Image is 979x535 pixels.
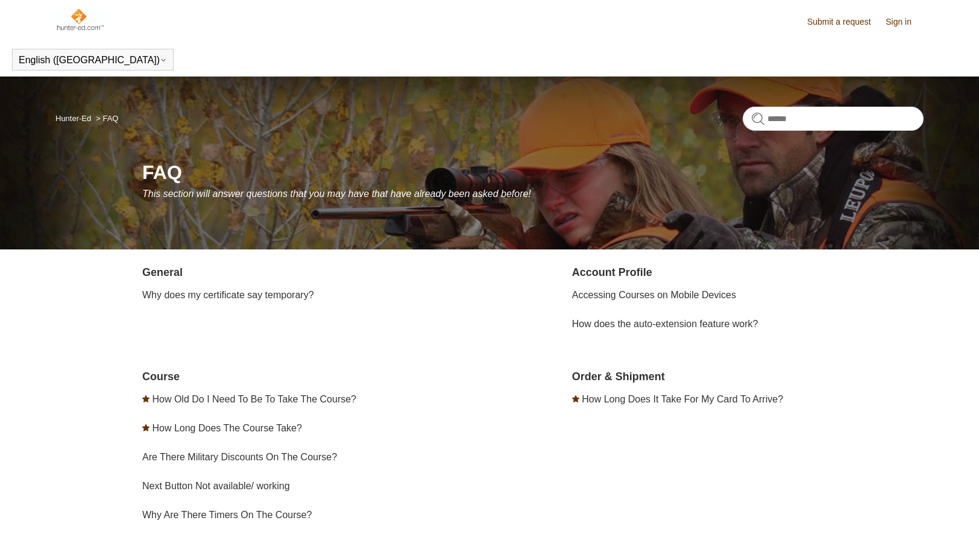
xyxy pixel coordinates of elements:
a: Sign in [886,16,924,28]
a: Why does my certificate say temporary? [142,290,314,300]
a: General [142,266,183,278]
a: Order & Shipment [572,371,665,383]
a: Next Button Not available/ working [142,481,290,491]
h1: FAQ [142,158,924,187]
a: Submit a request [807,16,883,28]
a: How Long Does It Take For My Card To Arrive? [582,394,783,404]
a: Account Profile [572,266,652,278]
svg: Promoted article [142,395,150,402]
svg: Promoted article [572,395,579,402]
a: Course [142,371,180,383]
p: This section will answer questions that you may have that have already been asked before! [142,187,924,201]
a: Hunter-Ed [55,114,91,123]
a: Why Are There Timers On The Course? [142,510,312,520]
svg: Promoted article [142,424,150,431]
a: How does the auto-extension feature work? [572,319,758,329]
input: Search [743,107,924,131]
a: How Old Do I Need To Be To Take The Course? [152,394,356,404]
li: FAQ [93,114,119,123]
a: Are There Military Discounts On The Course? [142,452,337,462]
img: Hunter-Ed Help Center home page [55,7,104,31]
button: English ([GEOGRAPHIC_DATA]) [19,55,167,66]
a: Accessing Courses on Mobile Devices [572,290,736,300]
li: Hunter-Ed [55,114,93,123]
a: How Long Does The Course Take? [152,423,301,433]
